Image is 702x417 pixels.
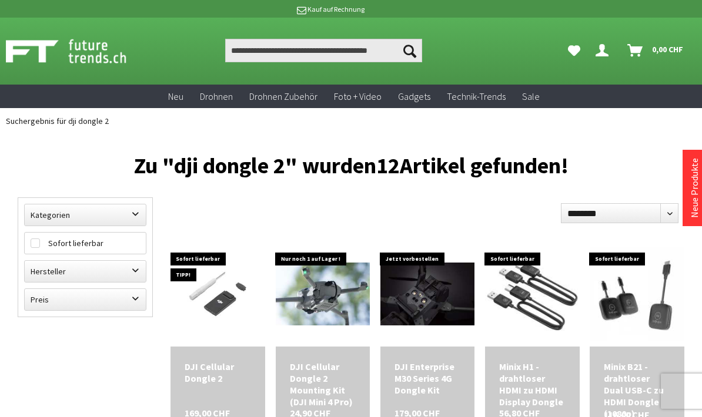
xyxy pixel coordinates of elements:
a: Meine Favoriten [562,39,586,62]
span: 12 [376,152,400,179]
button: Suchen [397,39,422,62]
span: Drohnen Zubehör [249,90,317,102]
a: Dein Konto [591,39,618,62]
label: Hersteller [25,261,146,282]
span: Drohnen [200,90,233,102]
span: Gadgets [398,90,430,102]
a: Foto + Video [326,85,390,109]
input: Produkt, Marke, Kategorie, EAN, Artikelnummer… [225,39,422,62]
a: Drohnen Zubehör [241,85,326,109]
a: Minix H1 - drahtloser HDMI zu HDMI Display Dongle 56,80 CHF In den Warenkorb [499,361,565,408]
a: DJI Cellular Dongle 2 169,00 CHF In den Warenkorb [185,361,250,384]
a: Gadgets [390,85,439,109]
img: DJI Cellular Dongle 2 [171,263,265,325]
a: Sale [514,85,548,109]
label: Preis [25,289,146,310]
a: Neue Produkte [688,158,700,218]
span: Foto + Video [334,90,382,102]
span: Technik-Trends [447,90,506,102]
h1: Zu "dji dongle 2" wurden Artikel gefunden! [18,157,684,174]
img: DJI Enterprise M30 Series 4G Dongle Kit [380,263,474,325]
span: 0,00 CHF [652,40,683,59]
img: DJI Cellular Dongle 2 Mounting Kit (DJI Mini 4 Pro) [276,263,370,325]
label: Kategorien [25,204,146,226]
a: DJI Enterprise M30 Series 4G Dongle Kit 179,00 CHF In den Warenkorb [395,361,460,396]
a: Warenkorb [623,39,689,62]
div: DJI Cellular Dongle 2 Mounting Kit (DJI Mini 4 Pro) [290,361,356,408]
span: Sale [522,90,540,102]
div: DJI Enterprise M30 Series 4G Dongle Kit [395,361,460,396]
img: Minix H1 - drahtloser HDMI zu HDMI Display Dongle [485,247,579,341]
a: Drohnen [192,85,241,109]
span: Suchergebnis für dji dongle 2 [6,116,109,126]
span: Neu [168,90,183,102]
a: Technik-Trends [439,85,514,109]
div: Minix H1 - drahtloser HDMI zu HDMI Display Dongle [499,361,565,408]
a: DJI Cellular Dongle 2 Mounting Kit (DJI Mini 4 Pro) 24,90 CHF In den Warenkorb [290,361,356,408]
label: Sofort lieferbar [25,233,146,254]
img: Shop Futuretrends - zur Startseite wechseln [6,36,152,66]
img: Minix B21 - drahtloser Dual USB-C zu HDMI Dongle (1080p) [590,247,684,341]
a: Neu [160,85,192,109]
div: DJI Cellular Dongle 2 [185,361,250,384]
